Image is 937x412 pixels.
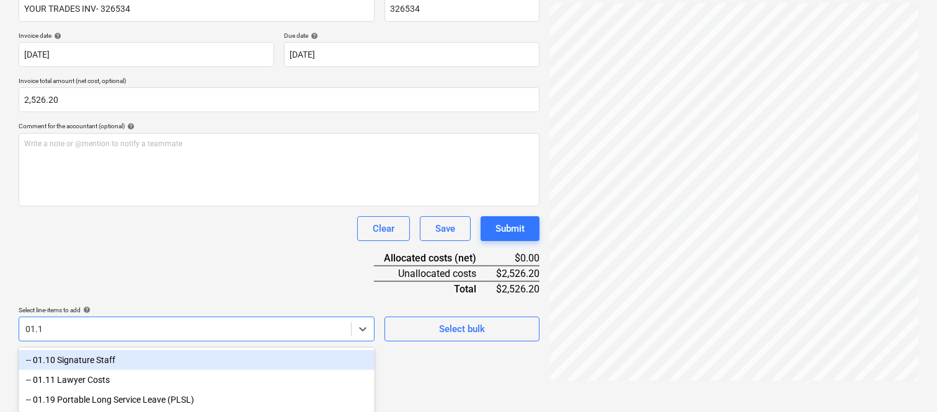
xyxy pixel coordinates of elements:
input: Invoice total amount (net cost, optional) [19,87,540,112]
div: $0.00 [496,251,540,266]
div: Unallocated costs [374,266,496,281]
div: $2,526.20 [496,266,540,281]
div: $2,526.20 [496,281,540,296]
span: help [51,32,61,40]
span: help [308,32,318,40]
div: Comment for the accountant (optional) [19,122,540,130]
button: Select bulk [384,317,540,341]
div: Total [374,281,496,296]
div: Save [435,221,455,237]
div: Select bulk [439,321,485,337]
button: Submit [481,216,540,241]
div: -- 01.11 Lawyer Costs [19,370,375,390]
div: Clear [373,221,394,237]
div: Invoice date [19,32,274,40]
button: Clear [357,216,410,241]
iframe: Chat Widget [875,353,937,412]
div: -- 01.19 Portable Long Service Leave (PLSL) [19,390,375,410]
input: Due date not specified [284,42,540,67]
button: Save [420,216,471,241]
p: Invoice total amount (net cost, optional) [19,77,540,87]
span: help [125,123,135,130]
div: Submit [495,221,525,237]
span: help [81,306,91,313]
div: -- 01.10 Signature Staff [19,350,375,370]
div: Select line-items to add [19,306,375,314]
div: Due date [284,32,540,40]
div: Allocated costs (net) [374,251,496,266]
input: Invoice date not specified [19,42,274,67]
